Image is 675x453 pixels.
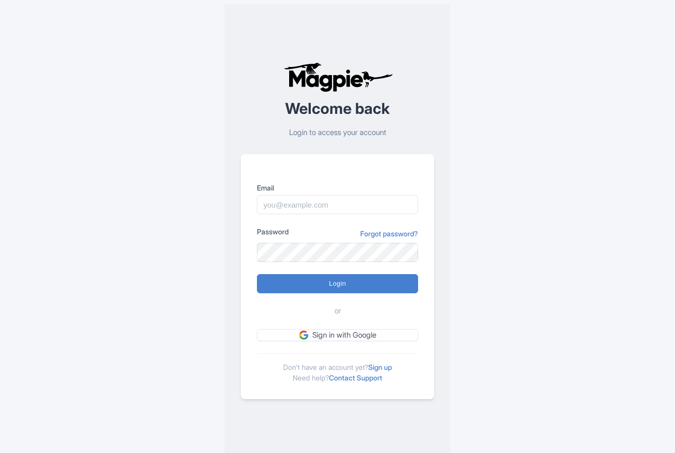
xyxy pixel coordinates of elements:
[257,274,418,293] input: Login
[299,331,308,340] img: google.svg
[368,363,392,371] a: Sign up
[241,100,434,117] h2: Welcome back
[329,373,382,382] a: Contact Support
[257,353,418,383] div: Don't have an account yet? Need help?
[334,305,341,317] span: or
[360,228,418,239] a: Forgot password?
[241,127,434,139] p: Login to access your account
[257,195,418,214] input: you@example.com
[257,182,418,193] label: Email
[257,329,418,342] a: Sign in with Google
[281,62,394,92] img: logo-ab69f6fb50320c5b225c76a69d11143b.png
[257,226,289,237] label: Password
